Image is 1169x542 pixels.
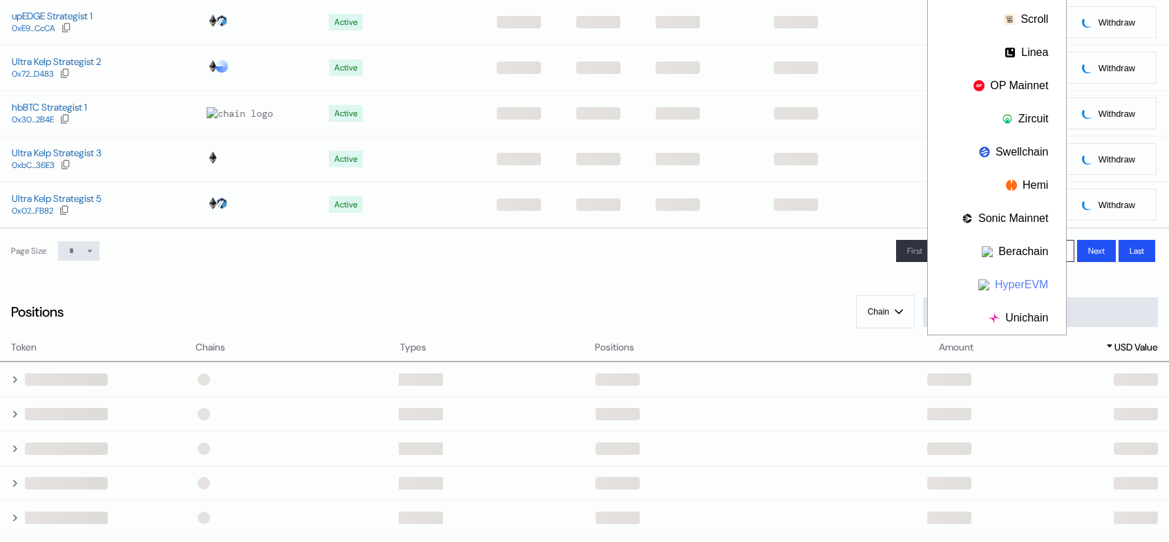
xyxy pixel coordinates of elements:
div: upEDGE Strategist 1 [12,10,93,22]
div: Ultra Kelp Strategist 2 [12,55,101,68]
div: Active [334,154,357,164]
span: Withdraw [1099,200,1135,210]
div: 0xE9...CcCA [12,24,55,33]
button: Last [1119,240,1155,262]
div: Positions [11,303,64,321]
img: chain logo [1005,47,1016,58]
span: Next [1088,245,1105,256]
button: Chain [856,295,915,328]
span: Withdraw [1099,109,1135,119]
button: Linea [928,36,1066,69]
button: Sonic Mainnet [928,202,1066,235]
div: Active [334,200,357,209]
img: pending [1082,153,1093,165]
span: Withdraw [1099,17,1135,28]
button: Swellchain [928,135,1066,169]
img: chain logo [1002,113,1013,124]
img: chain logo [207,107,273,120]
span: Token [11,340,37,355]
span: Chains [196,340,225,355]
button: Scroll [928,3,1066,36]
img: chain logo [216,60,228,73]
div: 0xbC...36E3 [12,160,55,170]
img: chain logo [1004,14,1015,25]
button: pendingWithdraw [1060,97,1157,130]
button: First [896,240,933,262]
div: 0x02...FB82 [12,206,53,216]
img: chain logo [207,60,219,73]
img: chain logo [962,213,973,224]
img: chain logo [216,15,228,27]
button: Unichain [928,301,1066,335]
span: Last [1130,245,1144,256]
span: Withdraw [1099,63,1135,73]
span: Withdraw [1099,154,1135,165]
button: OP Mainnet [928,69,1066,102]
span: Types [400,340,426,355]
button: Berachain [928,235,1066,268]
div: Active [334,17,357,27]
div: Page Size: [11,245,47,256]
button: pendingWithdraw [1060,142,1157,176]
div: Active [334,109,357,118]
img: chain logo [216,197,228,209]
img: pending [1082,199,1093,210]
img: pending [1082,62,1093,73]
img: chain logo [207,197,219,209]
button: pendingWithdraw [1060,188,1157,221]
button: Next [1077,240,1116,262]
img: chain logo [973,80,985,91]
button: HyperEVM [928,268,1066,301]
div: Active [334,63,357,73]
img: chain logo [979,147,990,158]
button: pendingWithdraw [1060,6,1157,39]
img: chain logo [207,15,219,27]
div: Ultra Kelp Strategist 3 [12,147,102,159]
div: Ultra Kelp Strategist 5 [12,192,102,205]
div: 0x72...D483 [12,69,54,79]
img: chain logo [989,312,1000,324]
img: chain logo [207,151,219,164]
img: chain logo [1006,180,1017,191]
span: First [907,245,922,256]
div: hbBTC Strategist 1 [12,101,87,113]
img: chain logo [978,279,989,290]
button: Zircuit [928,102,1066,135]
img: chain logo [982,246,993,257]
span: Chain [868,307,889,317]
button: pendingWithdraw [1060,51,1157,84]
button: Hemi [928,169,1066,202]
span: USD Value [1114,340,1158,355]
span: Positions [595,340,634,355]
div: 0x30...2B4E [12,115,54,124]
span: Amount [939,340,973,355]
img: pending [1082,17,1093,28]
img: pending [1082,108,1093,119]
